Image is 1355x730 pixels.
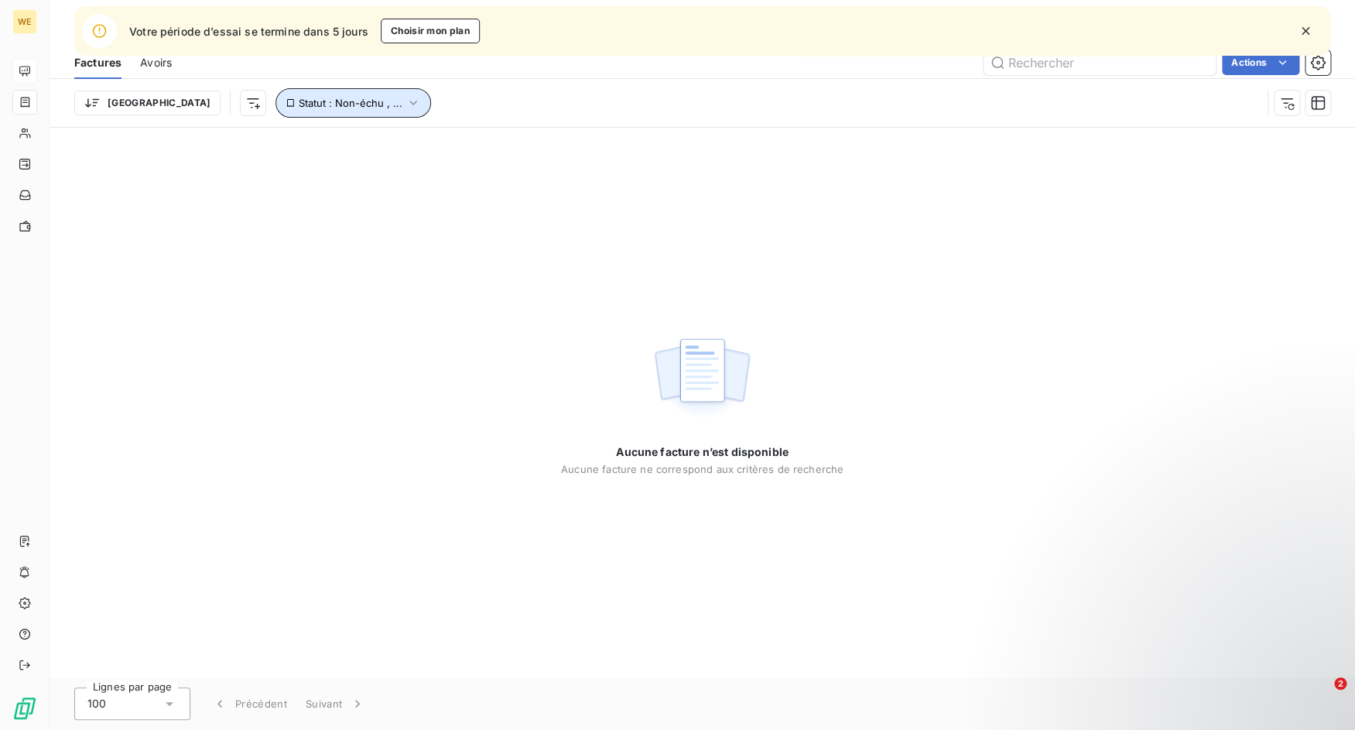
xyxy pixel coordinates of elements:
[275,88,431,118] button: Statut : Non-échu , ...
[1222,50,1299,75] button: Actions
[616,444,789,460] span: Aucune facture n’est disponible
[1302,677,1340,715] iframe: Intercom live chat
[12,696,37,721] img: Logo LeanPay
[140,55,172,70] span: Avoirs
[129,23,368,39] span: Votre période d’essai se termine dans 5 jours
[1334,677,1346,690] span: 2
[984,50,1216,75] input: Rechercher
[1045,580,1355,688] iframe: Intercom notifications message
[561,463,843,475] span: Aucune facture ne correspond aux critères de recherche
[12,9,37,34] div: WE
[381,19,480,43] button: Choisir mon plan
[87,696,106,711] span: 100
[652,330,751,426] img: empty state
[74,91,221,115] button: [GEOGRAPHIC_DATA]
[299,97,402,109] span: Statut : Non-échu , ...
[296,687,375,720] button: Suivant
[203,687,296,720] button: Précédent
[74,55,121,70] span: Factures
